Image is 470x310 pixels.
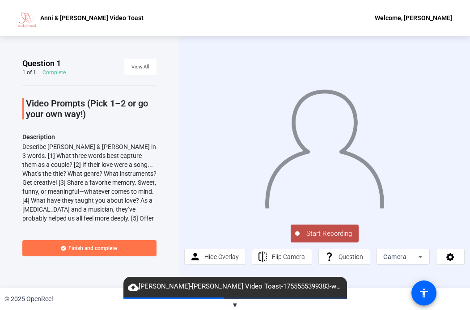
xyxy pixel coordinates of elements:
button: Question [318,249,370,265]
span: Start Recording [300,229,359,239]
span: Finish and complete [68,245,117,252]
span: Question [339,253,363,260]
div: Complete [42,69,66,76]
mat-icon: cloud_upload [128,282,139,293]
button: Finish and complete [22,240,157,256]
span: Camera [383,253,406,260]
img: OpenReel logo [18,9,36,27]
p: Video Prompts (Pick 1–2 or go your own way!) [26,98,157,119]
mat-icon: person [190,251,201,263]
div: Welcome, [PERSON_NAME] [375,13,452,23]
div: © 2025 OpenReel [4,294,53,304]
mat-icon: accessibility [419,288,429,298]
div: Describe [PERSON_NAME] & [PERSON_NAME] in 3 words. [1] What three words best capture them as a co... [22,142,157,241]
span: [PERSON_NAME]-[PERSON_NAME] Video Toast-1755555399383-webcam [123,281,347,292]
button: Flip Camera [252,249,312,265]
div: 1 of 1 [22,69,36,76]
button: Start Recording [291,225,359,242]
button: View All [124,59,157,75]
mat-icon: question_mark [324,251,335,263]
mat-icon: flip [257,251,268,263]
span: Flip Camera [272,253,305,260]
span: Question 1 [22,58,61,69]
span: View All [131,60,149,74]
button: Hide Overlay [184,249,246,265]
p: Anni & [PERSON_NAME] Video Toast [40,13,144,23]
p: Description [22,132,157,142]
span: ▼ [232,301,238,309]
img: overlay [264,82,385,208]
span: Hide Overlay [204,253,239,260]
